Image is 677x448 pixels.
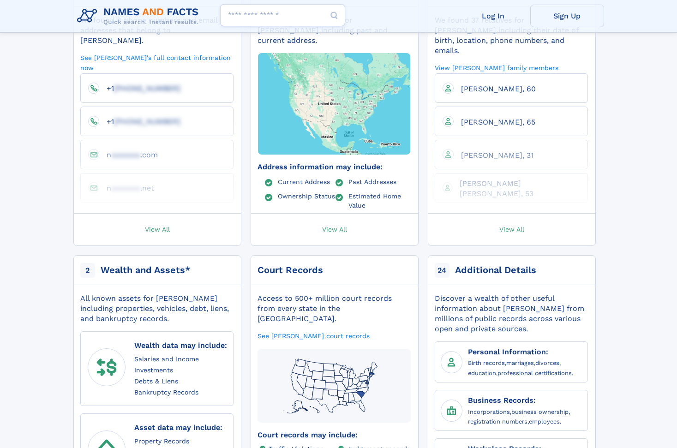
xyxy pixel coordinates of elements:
a: divorces [535,358,559,367]
div: Additional Details [455,264,536,277]
a: business ownership [511,407,569,416]
img: wealth [92,352,121,382]
img: Logo Names and Facts [73,4,206,29]
div: Discover a wealth of other useful information about [PERSON_NAME] from millions of public records... [435,293,588,334]
span: [PHONE_NUMBER] [114,84,180,93]
a: View All [69,214,246,245]
a: +1[PHONE_NUMBER] [99,117,180,125]
button: Search Button [323,4,345,27]
a: Sign Up [530,5,604,27]
a: Log In [456,5,530,27]
span: [PERSON_NAME] [PERSON_NAME], 53 [460,179,533,198]
a: View All [246,214,423,245]
a: Business Records: [468,394,536,405]
a: Bankruptcy Records [134,387,198,397]
div: , , , , [468,358,583,378]
a: See [PERSON_NAME] court records [258,331,370,340]
a: naaaaaaa.net [99,183,154,192]
a: education [468,368,496,377]
img: Map with markers on addresses Richard W Noble [242,27,426,180]
a: See [PERSON_NAME]'s full contact information now [80,53,234,72]
div: Court records may include: [258,430,411,440]
span: [PHONE_NUMBER] [114,117,180,126]
span: View All [499,225,524,233]
a: View [PERSON_NAME] family members [435,63,558,72]
a: Current Address [278,178,330,185]
span: 2 [80,263,95,278]
img: Business Records [444,404,458,418]
div: Wealth data may include: [134,339,227,352]
a: Property Records [134,436,189,446]
span: aaaaaaa [111,184,140,192]
div: , , , [468,407,583,427]
a: Past Addresses [348,178,396,185]
a: [PERSON_NAME], 65 [454,117,535,126]
a: employees. [529,417,561,425]
div: All known assets for [PERSON_NAME] including properties, vehicles, debt, liens, and bankruptcy re... [80,293,234,324]
div: Access to 500+ million court records from every state in the [GEOGRAPHIC_DATA]. [258,293,411,324]
span: [PERSON_NAME], 31 [461,151,533,160]
span: [PERSON_NAME], 65 [461,118,535,126]
a: Estimated Home Value [348,192,411,209]
a: +1[PHONE_NUMBER] [99,84,180,92]
a: Salaries and Income [134,354,199,364]
a: Personal Information: [468,346,548,357]
span: aaaaaaa [111,150,140,159]
div: Address information may include: [258,162,411,172]
div: Asset data may include: [134,421,222,434]
a: [PERSON_NAME], 60 [454,84,536,93]
a: [PERSON_NAME], 31 [454,150,533,159]
a: Birth records [468,358,505,367]
span: View All [145,225,170,233]
a: naaaaaaa.com [99,150,158,159]
a: Ownership Status [278,192,335,199]
a: marriages [506,358,534,367]
div: Wealth and Assets* [101,264,191,277]
div: Court Records [258,264,323,277]
a: View All [424,214,600,245]
a: Investments [134,365,173,375]
img: Personal Information [444,355,458,369]
input: search input [220,4,345,26]
div: We found 37 relatives for [PERSON_NAME] including their date of birth, location, phone numbers, a... [435,15,588,56]
a: Debts & Liens [134,376,178,386]
a: Incorporations [468,407,510,416]
a: [PERSON_NAME] [PERSON_NAME], 53 [452,179,580,197]
a: professional certifications. [497,368,573,377]
a: registration numbers [468,417,527,425]
span: [PERSON_NAME], 60 [461,84,536,93]
span: 24 [435,263,449,278]
span: View All [322,225,347,233]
